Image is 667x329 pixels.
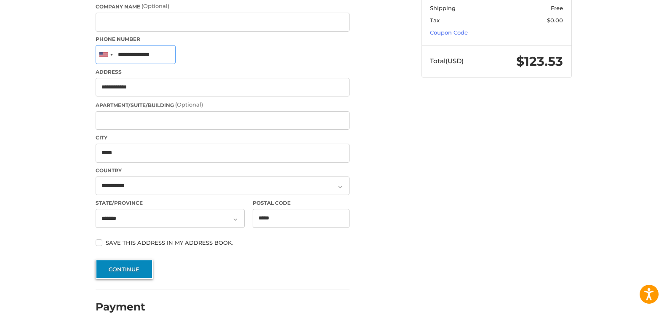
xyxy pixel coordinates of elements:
[96,45,115,64] div: United States: +1
[516,53,563,69] span: $123.53
[175,101,203,108] small: (Optional)
[598,306,667,329] iframe: Google Customer Reviews
[430,57,464,65] span: Total (USD)
[96,167,350,174] label: Country
[96,35,350,43] label: Phone Number
[551,5,563,11] span: Free
[96,239,350,246] label: Save this address in my address book.
[96,68,350,76] label: Address
[96,199,245,207] label: State/Province
[96,2,350,11] label: Company Name
[96,134,350,142] label: City
[96,300,145,313] h2: Payment
[430,17,440,24] span: Tax
[430,29,468,36] a: Coupon Code
[141,3,169,9] small: (Optional)
[96,101,350,109] label: Apartment/Suite/Building
[253,199,350,207] label: Postal Code
[547,17,563,24] span: $0.00
[96,259,153,279] button: Continue
[430,5,456,11] span: Shipping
